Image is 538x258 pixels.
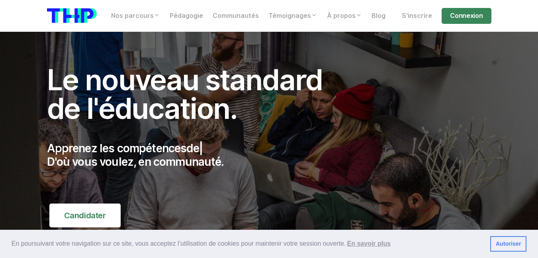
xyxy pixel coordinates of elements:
[346,238,392,250] a: learn more about cookies
[106,8,165,24] a: Nos parcours
[47,66,340,123] h1: Le nouveau standard de l'éducation.
[165,8,208,24] a: Pédagogie
[12,238,484,250] span: En poursuivant votre navigation sur ce site, vous acceptez l’utilisation de cookies pour mainteni...
[490,236,526,252] a: dismiss cookie message
[367,8,390,24] a: Blog
[322,8,367,24] a: À propos
[442,8,491,24] a: Connexion
[186,142,199,155] span: de
[47,142,340,169] p: Apprenez les compétences D'où vous voulez, en communauté.
[397,8,437,24] a: S'inscrire
[47,8,97,23] img: logo
[49,204,121,227] a: Candidater
[199,142,203,155] span: |
[208,8,264,24] a: Communautés
[264,8,322,24] a: Témoignages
